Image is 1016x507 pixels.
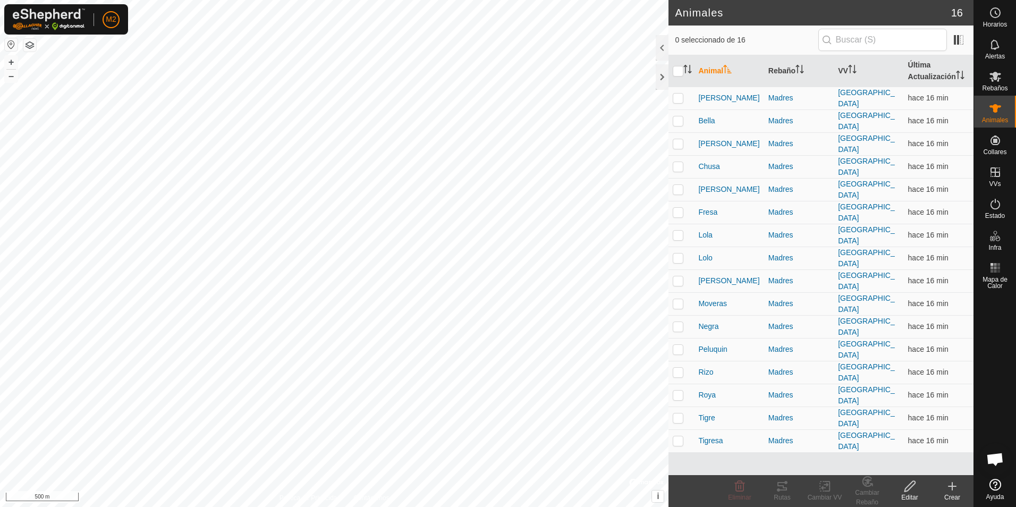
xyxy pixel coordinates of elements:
span: Horarios [983,21,1007,28]
th: VV [834,55,903,87]
span: 2 oct 2025, 17:05 [908,391,949,399]
div: Madres [768,298,829,309]
div: Madres [768,275,829,286]
div: Rutas [761,493,803,502]
span: Negra [698,321,718,332]
div: Madres [768,161,829,172]
span: Bella [698,115,715,126]
a: [GEOGRAPHIC_DATA] [838,362,895,382]
button: Restablecer Mapa [5,38,18,51]
a: [GEOGRAPHIC_DATA] [838,180,895,199]
a: Ayuda [974,475,1016,504]
span: 2 oct 2025, 17:05 [908,116,949,125]
div: Cambiar VV [803,493,846,502]
span: 2 oct 2025, 17:05 [908,162,949,171]
a: [GEOGRAPHIC_DATA] [838,88,895,108]
a: [GEOGRAPHIC_DATA] [838,157,895,176]
div: Editar [888,493,931,502]
div: Madres [768,344,829,355]
span: 2 oct 2025, 17:05 [908,368,949,376]
div: Madres [768,115,829,126]
input: Buscar (S) [818,29,947,51]
span: [PERSON_NAME] [698,275,759,286]
div: Madres [768,184,829,195]
span: 2 oct 2025, 17:05 [908,231,949,239]
a: [GEOGRAPHIC_DATA] [838,431,895,451]
p-sorticon: Activar para ordenar [795,66,804,75]
div: Madres [768,412,829,424]
span: 0 seleccionado de 16 [675,35,818,46]
div: Cambiar Rebaño [846,488,888,507]
span: Collares [983,149,1006,155]
p-sorticon: Activar para ordenar [683,66,692,75]
span: 2 oct 2025, 17:05 [908,299,949,308]
div: Crear [931,493,973,502]
span: Mapa de Calor [977,276,1013,289]
p-sorticon: Activar para ordenar [956,72,964,81]
span: Tigresa [698,435,723,446]
a: [GEOGRAPHIC_DATA] [838,408,895,428]
span: 2 oct 2025, 17:05 [908,185,949,193]
div: Madres [768,367,829,378]
span: 2 oct 2025, 17:05 [908,345,949,353]
a: [GEOGRAPHIC_DATA] [838,202,895,222]
span: 2 oct 2025, 17:05 [908,139,949,148]
a: [GEOGRAPHIC_DATA] [838,340,895,359]
div: Madres [768,92,829,104]
div: Madres [768,230,829,241]
div: Madres [768,252,829,264]
div: Madres [768,390,829,401]
span: 16 [951,5,963,21]
span: i [657,492,659,501]
span: 2 oct 2025, 17:05 [908,413,949,422]
div: Chat abierto [979,443,1011,475]
span: VVs [989,181,1001,187]
a: [GEOGRAPHIC_DATA] [838,271,895,291]
span: Infra [988,244,1001,251]
span: [PERSON_NAME] [698,92,759,104]
span: Rizo [698,367,713,378]
span: 2 oct 2025, 17:05 [908,94,949,102]
img: Logo Gallagher [13,9,85,30]
a: [GEOGRAPHIC_DATA] [838,134,895,154]
span: Lola [698,230,712,241]
button: – [5,70,18,82]
span: 2 oct 2025, 17:05 [908,322,949,331]
th: Rebaño [764,55,834,87]
span: Eliminar [728,494,751,501]
span: Animales [982,117,1008,123]
div: Madres [768,435,829,446]
th: Última Actualización [904,55,973,87]
span: 2 oct 2025, 17:05 [908,208,949,216]
p-sorticon: Activar para ordenar [848,66,857,75]
a: Política de Privacidad [280,493,341,503]
span: Rebaños [982,85,1007,91]
a: [GEOGRAPHIC_DATA] [838,294,895,314]
span: Fresa [698,207,717,218]
a: [GEOGRAPHIC_DATA] [838,385,895,405]
a: Contáctenos [353,493,389,503]
div: Madres [768,207,829,218]
span: Alertas [985,53,1005,60]
span: Lolo [698,252,712,264]
span: 2 oct 2025, 17:05 [908,436,949,445]
span: Estado [985,213,1005,219]
span: Tigre [698,412,715,424]
span: [PERSON_NAME] [698,138,759,149]
span: Chusa [698,161,719,172]
h2: Animales [675,6,951,19]
a: [GEOGRAPHIC_DATA] [838,317,895,336]
span: Moveras [698,298,727,309]
span: 2 oct 2025, 17:05 [908,253,949,262]
div: Madres [768,138,829,149]
a: [GEOGRAPHIC_DATA] [838,225,895,245]
a: [GEOGRAPHIC_DATA] [838,111,895,131]
span: M2 [106,14,116,25]
span: [PERSON_NAME] [698,184,759,195]
span: Roya [698,390,716,401]
a: [GEOGRAPHIC_DATA] [838,248,895,268]
button: + [5,56,18,69]
span: 2 oct 2025, 17:05 [908,276,949,285]
button: i [652,491,664,502]
p-sorticon: Activar para ordenar [723,66,732,75]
